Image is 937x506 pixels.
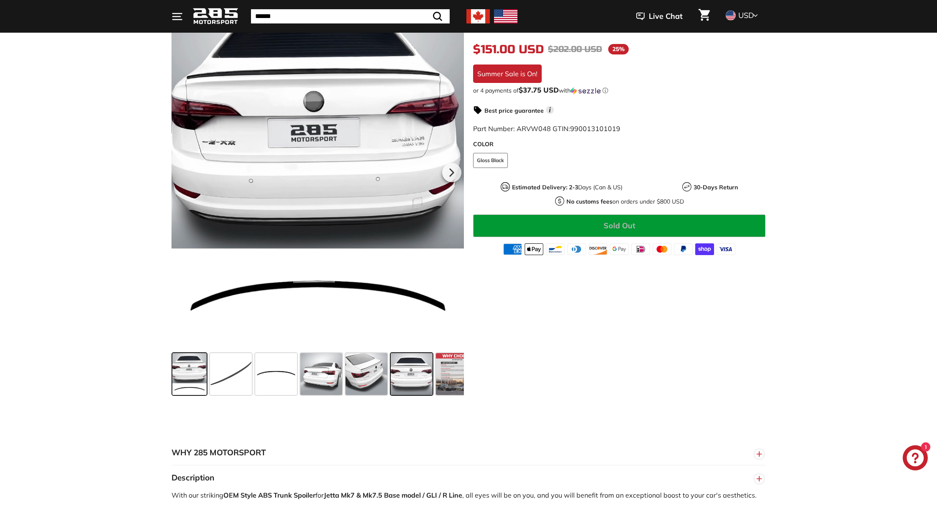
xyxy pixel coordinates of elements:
[694,183,738,191] strong: 30-Days Return
[546,106,554,114] span: i
[192,7,238,26] img: Logo_285_Motorsport_areodynamics_components
[172,465,765,491] button: Description
[610,243,629,255] img: google_pay
[608,44,629,54] span: 25%
[258,491,272,499] strong: ABS
[548,44,602,54] span: $202.00 USD
[484,107,544,114] strong: Best price guarantee
[604,221,635,230] span: Sold Out
[473,140,765,149] label: COLOR
[567,243,586,255] img: diners_club
[172,440,765,465] button: WHY 285 MOTORSPORT
[473,214,765,237] button: Sold Out
[674,243,693,255] img: paypal
[649,11,683,22] span: Live Chat
[900,445,930,472] inbox-online-store-chat: Shopify online store chat
[519,85,559,94] span: $37.75 USD
[631,243,650,255] img: ideal
[625,6,694,27] button: Live Chat
[738,10,754,20] span: USD
[653,243,671,255] img: master
[566,197,684,206] p: on orders under $800 USD
[503,243,522,255] img: american_express
[570,124,620,133] span: 990013101019
[223,491,256,499] strong: OEM Style
[694,2,715,31] a: Cart
[512,183,622,192] p: Days (Can & US)
[546,243,565,255] img: bancontact
[473,42,544,57] span: $151.00 USD
[274,491,315,499] strong: Trunk Spoiler
[717,243,735,255] img: visa
[525,243,543,255] img: apple_pay
[251,9,450,23] input: Search
[571,87,601,95] img: Sezzle
[589,243,607,255] img: discover
[473,65,542,83] div: Summer Sale is On!
[324,491,462,499] strong: Jetta Mk7 & Mk7.5 Base model / GLI / R Line
[473,86,765,95] div: or 4 payments of with
[695,243,714,255] img: shopify_pay
[473,8,765,34] h1: OEM Style Trunk Spoiler - [DATE]-[DATE] Jetta Mk7 & Mk7.5 Base model / GLI / R Line Sedan
[473,86,765,95] div: or 4 payments of$37.75 USDwithSezzle Click to learn more about Sezzle
[473,124,620,133] span: Part Number: ARVW048 GTIN:
[566,198,612,205] strong: No customs fees
[512,183,578,191] strong: Estimated Delivery: 2-3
